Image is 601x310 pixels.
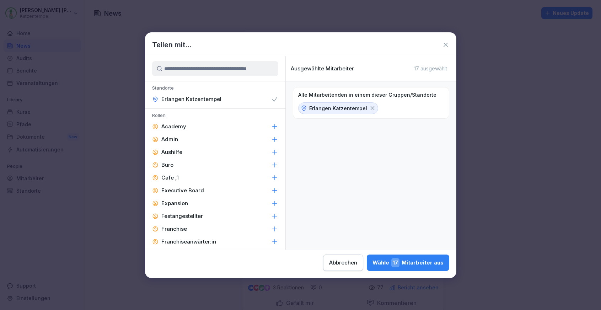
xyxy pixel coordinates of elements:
[323,255,363,271] button: Abbrechen
[372,258,444,267] div: Wähle Mitarbeiter aus
[161,238,216,245] p: Franchiseanwärter:in
[298,92,436,98] p: Alle Mitarbeitenden in einem dieser Gruppen/Standorte
[145,112,285,120] p: Rollen
[161,225,187,232] p: Franchise
[367,255,449,271] button: Wähle17Mitarbeiter aus
[161,161,173,169] p: Büro
[161,174,179,181] p: Cafe ,1
[309,105,367,112] p: Erlangen Katzentempel
[161,136,178,143] p: Admin
[161,123,186,130] p: Academy
[145,85,285,93] p: Standorte
[161,187,204,194] p: Executive Board
[161,200,188,207] p: Expansion
[152,39,192,50] h1: Teilen mit...
[161,213,203,220] p: Festangestellter
[291,65,354,72] p: Ausgewählte Mitarbeiter
[161,96,221,103] p: Erlangen Katzentempel
[329,259,357,267] div: Abbrechen
[414,65,447,72] p: 17 ausgewählt
[391,258,399,267] span: 17
[161,149,182,156] p: Aushilfe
